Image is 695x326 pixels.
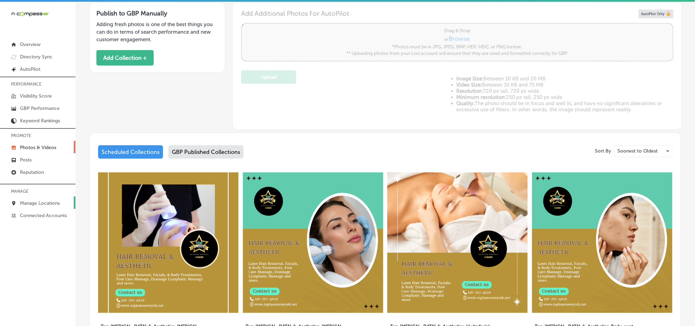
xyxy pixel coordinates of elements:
p: GBP Performance [20,105,60,111]
p: Sort By [595,148,611,154]
p: Manage Locations [20,200,60,206]
div: Scheduled Collections [98,145,163,159]
div: Soonest to Oldest [615,146,672,157]
p: Directory Sync [20,54,52,60]
h3: Publish to GBP Manually [96,10,218,17]
img: 660ab0bf-5cc7-4cb8-ba1c-48b5ae0f18e60NCTV_CLogo_TV_Black_-500x88.png [11,11,49,17]
p: AutoPilot [20,66,40,72]
p: Adding fresh photos is one of the best things you can do in terms of search performance and new c... [96,21,218,43]
p: Connected Accounts [20,213,67,218]
p: Overview [20,42,40,47]
p: Keyword Rankings [20,118,60,124]
p: Soonest to Oldest [617,148,658,154]
p: Photos & Videos [20,145,56,150]
div: GBP Published Collections [168,145,244,159]
img: Collection thumbnail [98,172,238,313]
img: Collection thumbnail [532,172,672,313]
button: Add Collection + [96,50,154,66]
img: Collection thumbnail [243,172,383,313]
img: Collection thumbnail [387,172,528,313]
p: Reputation [20,169,44,175]
p: Posts [20,157,32,163]
p: Visibility Score [20,93,52,99]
